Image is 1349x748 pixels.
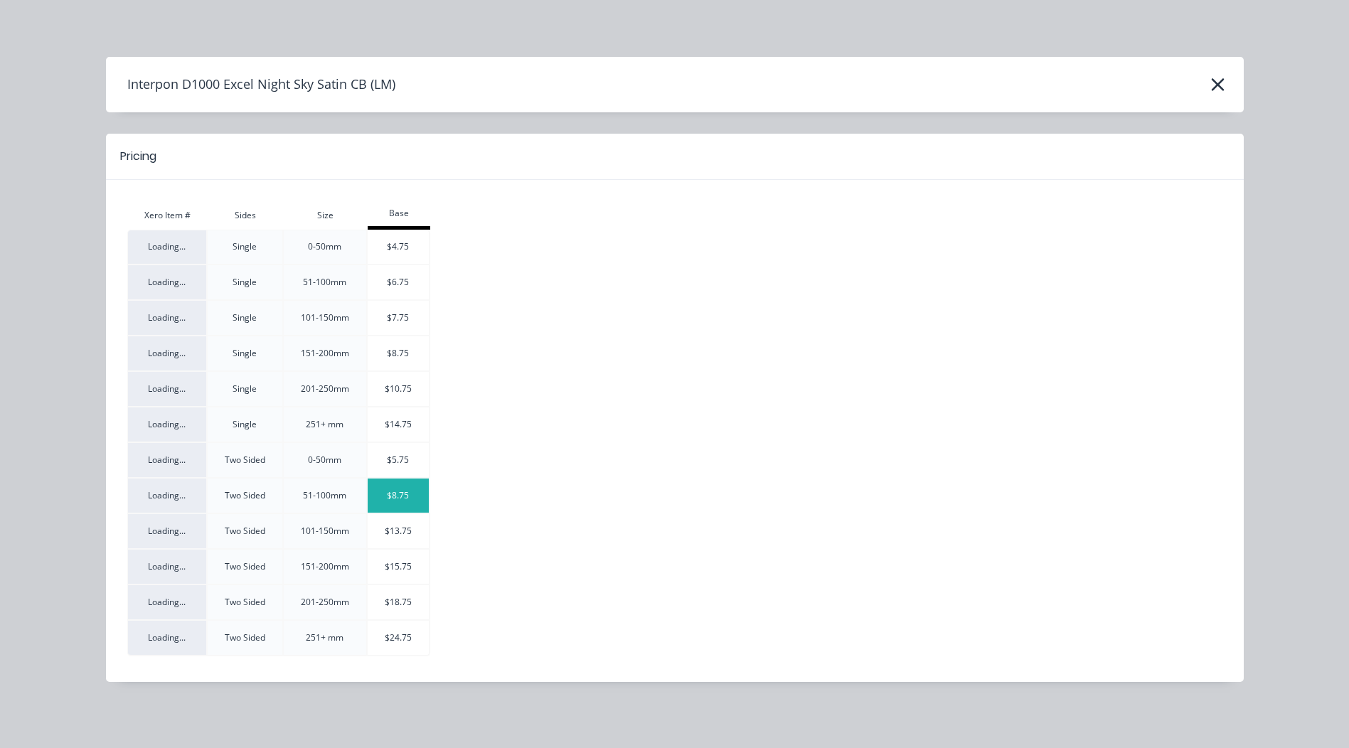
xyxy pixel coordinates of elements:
span: Loading... [148,383,186,395]
span: Loading... [148,525,186,537]
span: Loading... [148,311,186,324]
div: Two Sided [208,631,282,644]
div: Single [208,418,282,431]
div: Xero Item # [127,209,208,222]
span: Loading... [148,418,186,430]
div: 201-250mm [284,383,366,395]
div: 51-100mm [284,276,366,289]
span: Loading... [148,240,186,252]
div: Single [208,240,282,253]
span: Loading... [148,489,186,501]
div: 201-250mm [284,596,366,609]
div: 101-150mm [284,525,366,538]
div: $8.75 [368,489,429,502]
div: Size [284,209,368,222]
span: Loading... [148,596,186,608]
div: $24.75 [368,631,429,644]
span: Loading... [148,347,186,359]
span: Loading... [148,560,186,572]
div: Two Sided [208,596,282,609]
span: Loading... [148,631,186,643]
div: Single [208,311,282,324]
div: 0-50mm [284,240,366,253]
div: $7.75 [368,311,429,324]
div: Base [368,207,430,220]
div: $15.75 [368,560,429,573]
div: $8.75 [368,347,429,360]
div: $13.75 [368,525,429,538]
div: Two Sided [208,489,282,502]
div: $18.75 [368,596,429,609]
h4: Interpon D1000 Excel Night Sky Satin CB (LM) [106,71,395,98]
span: Loading... [148,276,186,288]
div: Two Sided [208,454,282,466]
div: 251+ mm [284,631,366,644]
div: Single [208,383,282,395]
div: Single [208,347,282,360]
div: Two Sided [208,525,282,538]
div: $10.75 [368,383,429,395]
div: 51-100mm [284,489,366,502]
div: 151-200mm [284,347,366,360]
div: 0-50mm [284,454,366,466]
div: $14.75 [368,418,429,431]
div: Sides [208,209,284,222]
span: Loading... [148,454,186,466]
div: $5.75 [368,454,429,466]
div: 101-150mm [284,311,366,324]
div: Pricing [120,148,156,165]
div: $4.75 [368,240,429,253]
div: 151-200mm [284,560,366,573]
div: Two Sided [208,560,282,573]
div: $6.75 [368,276,429,289]
div: 251+ mm [284,418,366,431]
div: Single [208,276,282,289]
